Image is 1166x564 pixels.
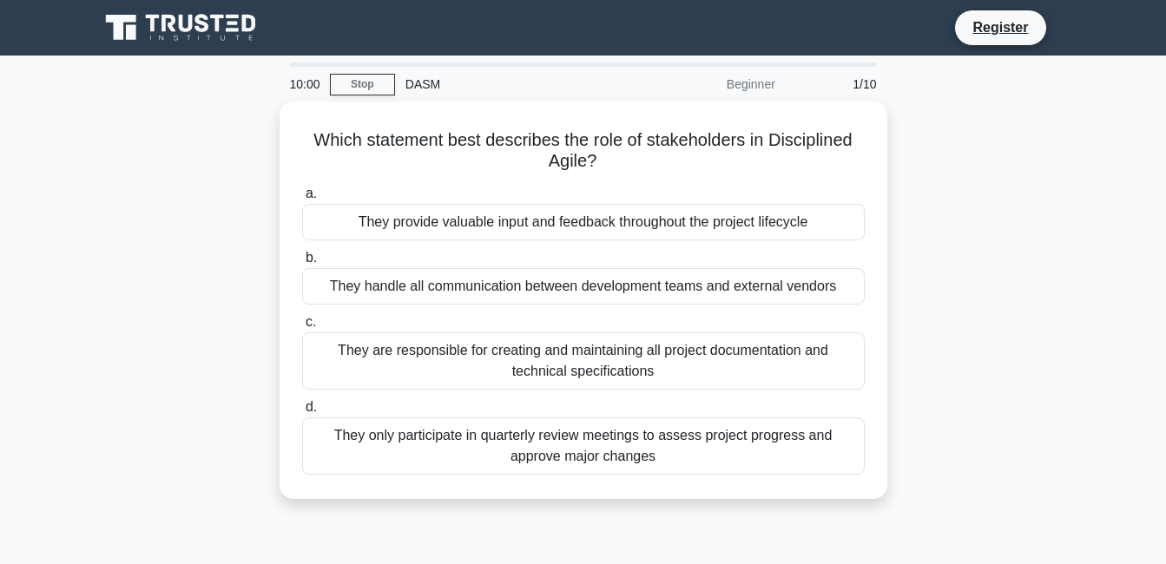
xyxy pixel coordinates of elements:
a: Register [962,16,1038,38]
div: 1/10 [786,67,887,102]
a: Stop [330,74,395,95]
span: a. [306,186,317,200]
div: They only participate in quarterly review meetings to assess project progress and approve major c... [302,417,865,475]
span: d. [306,399,317,414]
h5: Which statement best describes the role of stakeholders in Disciplined Agile? [300,129,866,173]
div: They provide valuable input and feedback throughout the project lifecycle [302,204,865,240]
div: DASM [395,67,634,102]
span: c. [306,314,316,329]
div: 10:00 [280,67,330,102]
div: They are responsible for creating and maintaining all project documentation and technical specifi... [302,332,865,390]
div: They handle all communication between development teams and external vendors [302,268,865,305]
span: b. [306,250,317,265]
div: Beginner [634,67,786,102]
